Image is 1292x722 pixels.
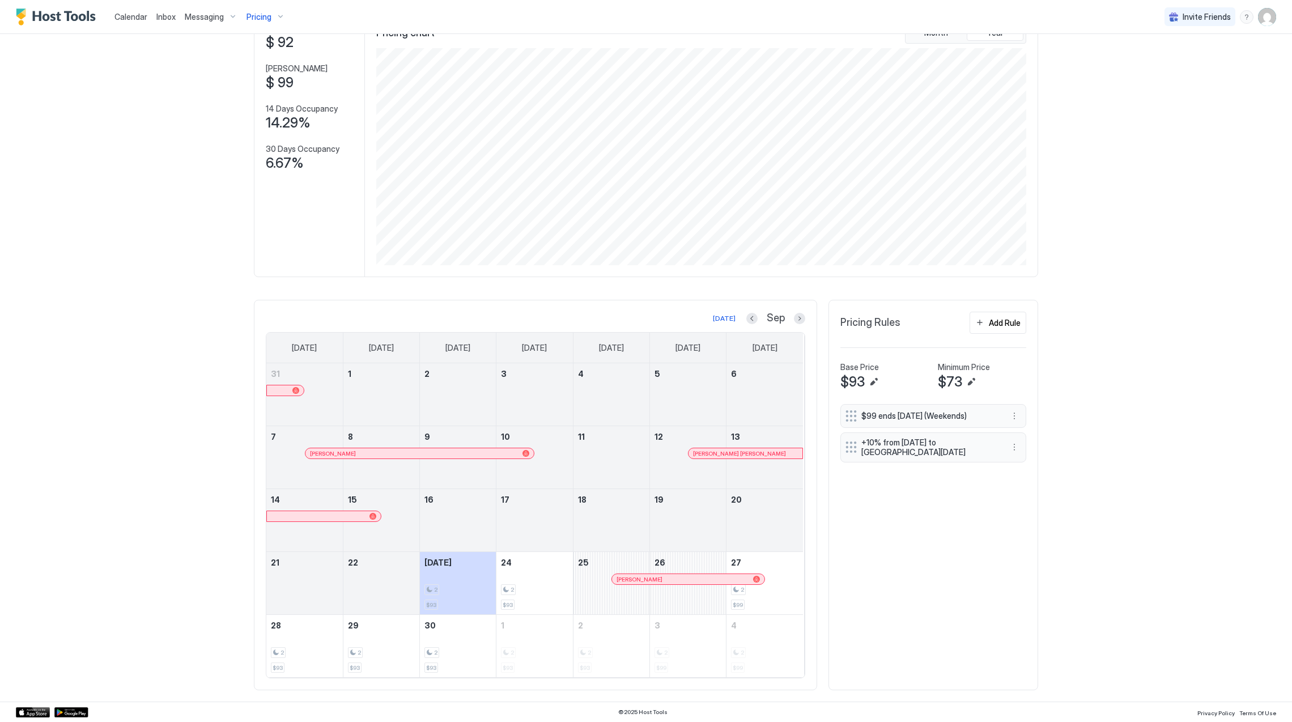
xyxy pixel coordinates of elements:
[343,363,419,426] td: September 1, 2025
[246,12,271,22] span: Pricing
[420,426,496,489] td: September 9, 2025
[343,426,419,489] td: September 8, 2025
[266,114,311,131] span: 14.29%
[503,601,513,609] span: $93
[343,552,419,615] td: September 22, 2025
[989,317,1021,329] div: Add Rule
[573,426,649,489] td: September 11, 2025
[649,615,726,678] td: October 3, 2025
[654,432,663,441] span: 12
[271,621,281,630] span: 28
[731,495,742,504] span: 20
[650,552,726,573] a: September 26, 2025
[266,489,343,552] td: September 14, 2025
[280,333,328,363] a: Sunday
[496,615,572,636] a: October 1, 2025
[511,333,558,363] a: Wednesday
[573,363,649,384] a: September 4, 2025
[578,558,589,567] span: 25
[731,432,740,441] span: 13
[650,426,726,447] a: September 12, 2025
[578,432,585,441] span: 11
[266,74,294,91] span: $ 99
[156,11,176,23] a: Inbox
[1239,706,1276,718] a: Terms Of Use
[271,558,279,567] span: 21
[424,621,436,630] span: 30
[654,621,660,630] span: 3
[649,552,726,615] td: September 26, 2025
[266,144,339,154] span: 30 Days Occupancy
[54,707,88,717] div: Google Play Store
[310,450,356,457] span: [PERSON_NAME]
[348,558,358,567] span: 22
[573,615,649,678] td: October 2, 2025
[573,363,649,426] td: September 4, 2025
[501,369,507,379] span: 3
[420,615,496,678] td: September 30, 2025
[445,343,470,353] span: [DATE]
[693,450,798,457] div: [PERSON_NAME] [PERSON_NAME]
[266,34,294,51] span: $ 92
[266,552,343,573] a: September 21, 2025
[753,343,777,353] span: [DATE]
[1258,8,1276,26] div: User profile
[726,615,803,678] td: October 4, 2025
[350,664,360,672] span: $93
[266,363,343,384] a: August 31, 2025
[424,369,430,379] span: 2
[280,649,284,656] span: 2
[343,615,419,678] td: September 29, 2025
[496,615,573,678] td: October 1, 2025
[266,615,343,678] td: September 28, 2025
[348,495,357,504] span: 15
[1239,710,1276,716] span: Terms Of Use
[424,495,433,504] span: 16
[573,552,649,573] a: September 25, 2025
[266,489,343,510] a: September 14, 2025
[369,343,394,353] span: [DATE]
[726,363,803,426] td: September 6, 2025
[733,601,743,609] span: $99
[343,615,419,636] a: September 29, 2025
[266,552,343,615] td: September 21, 2025
[496,489,572,510] a: September 17, 2025
[664,333,712,363] a: Friday
[1197,706,1235,718] a: Privacy Policy
[424,432,430,441] span: 9
[649,363,726,426] td: September 5, 2025
[16,9,101,26] div: Host Tools Logo
[348,432,353,441] span: 8
[16,707,50,717] a: App Store
[501,558,512,567] span: 24
[434,586,437,593] span: 2
[343,489,419,510] a: September 15, 2025
[746,313,758,324] button: Previous month
[588,333,635,363] a: Thursday
[861,438,996,457] span: +10% from [DATE] to [GEOGRAPHIC_DATA][DATE]
[1008,409,1021,423] button: More options
[343,552,419,573] a: September 22, 2025
[573,552,649,615] td: September 25, 2025
[266,155,304,172] span: 6.67%
[938,362,990,372] span: Minimum Price
[348,621,359,630] span: 29
[266,104,338,114] span: 14 Days Occupancy
[675,343,700,353] span: [DATE]
[266,426,343,489] td: September 7, 2025
[1183,12,1231,22] span: Invite Friends
[266,615,343,636] a: September 28, 2025
[573,489,649,552] td: September 18, 2025
[578,369,584,379] span: 4
[578,621,583,630] span: 2
[434,333,482,363] a: Tuesday
[726,489,803,510] a: September 20, 2025
[266,63,328,74] span: [PERSON_NAME]
[343,489,419,552] td: September 15, 2025
[271,432,276,441] span: 7
[511,586,514,593] span: 2
[618,708,668,716] span: © 2025 Host Tools
[693,450,786,457] span: [PERSON_NAME] [PERSON_NAME]
[964,375,978,389] button: Edit
[867,375,881,389] button: Edit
